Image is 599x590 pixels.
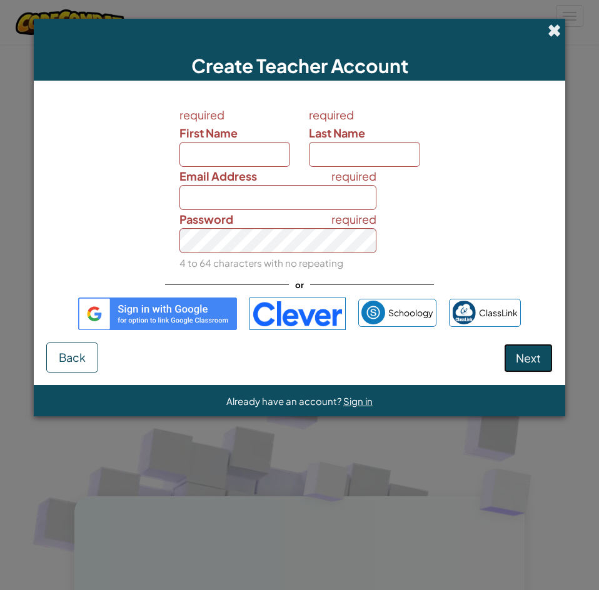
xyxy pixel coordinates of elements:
[179,212,233,226] span: Password
[179,126,238,140] span: First Name
[179,257,343,269] small: 4 to 64 characters with no repeating
[516,351,541,365] span: Next
[226,395,343,407] span: Already have an account?
[59,350,86,364] span: Back
[452,301,476,324] img: classlink-logo-small.png
[78,297,237,330] img: gplus_sso_button2.svg
[331,210,376,228] span: required
[504,344,553,372] button: Next
[289,276,310,294] span: or
[179,106,291,124] span: required
[388,304,433,322] span: Schoology
[191,54,408,77] span: Create Teacher Account
[179,169,257,183] span: Email Address
[249,297,346,330] img: clever-logo-blue.png
[309,126,365,140] span: Last Name
[309,106,420,124] span: required
[343,395,373,407] a: Sign in
[331,167,376,185] span: required
[361,301,385,324] img: schoology.png
[46,342,98,372] button: Back
[479,304,518,322] span: ClassLink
